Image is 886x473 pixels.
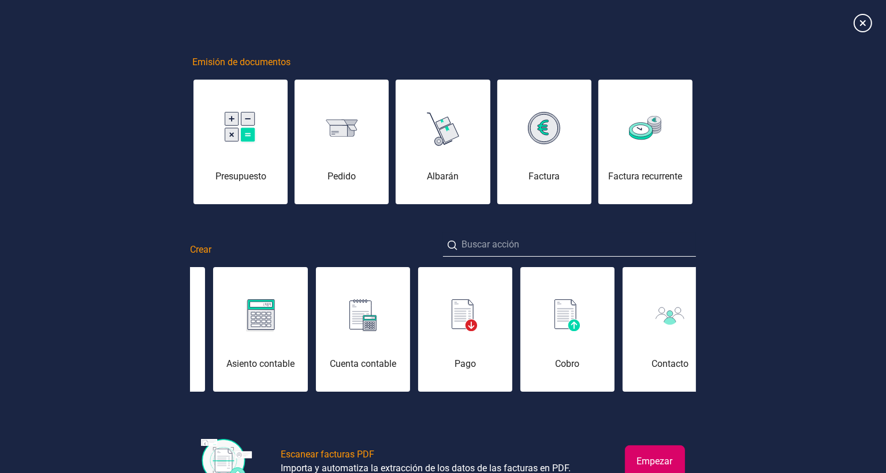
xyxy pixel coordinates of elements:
div: Factura recurrente [598,170,693,183]
input: Buscar acción [443,233,696,257]
div: Albarán [396,170,490,183]
img: img-cliente.svg [654,306,686,325]
div: Pago [418,357,512,371]
img: img-asiento-contable.svg [246,299,275,332]
span: Emisión de documentos [192,55,291,69]
img: img-presupuesto.svg [225,112,257,145]
div: Contacto [623,357,717,371]
img: img-cuenta-contable.svg [349,299,377,332]
img: img-factura.svg [528,112,560,144]
div: Presupuesto [193,170,288,183]
img: img-factura-recurrente.svg [629,116,661,140]
span: Crear [190,243,211,257]
div: Escanear facturas PDF [281,448,374,461]
div: Pedido [295,170,389,183]
div: Cuenta contable [316,357,410,371]
img: img-pedido.svg [326,119,358,137]
img: img-albaran.svg [427,108,459,148]
div: Factura [497,170,591,183]
div: Cobro [520,357,615,371]
div: Asiento contable [213,357,307,371]
img: img-cobro.svg [554,299,581,332]
img: img-pago.svg [452,299,478,332]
